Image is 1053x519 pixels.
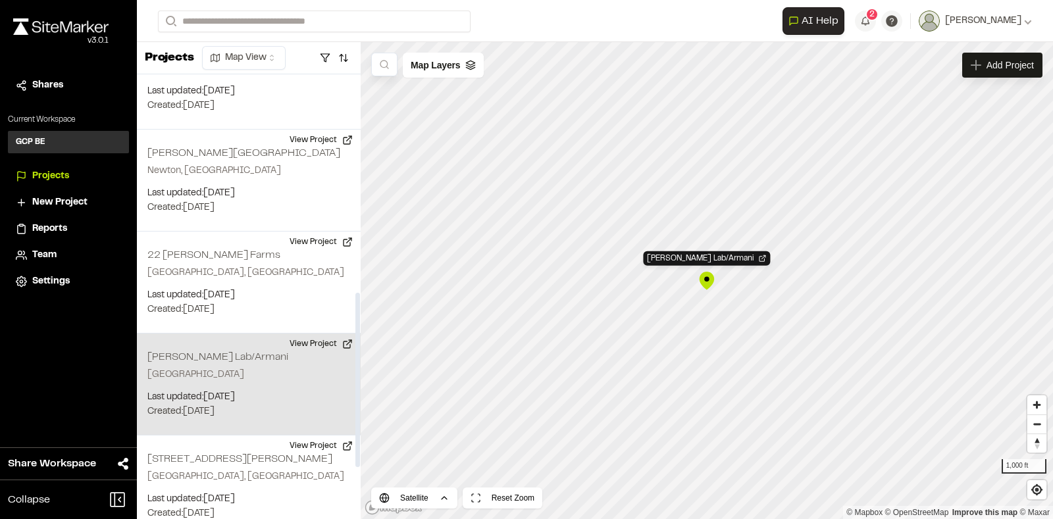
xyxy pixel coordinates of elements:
[1019,508,1050,517] a: Maxar
[1027,395,1046,414] button: Zoom in
[987,59,1034,72] span: Add Project
[147,368,350,382] p: [GEOGRAPHIC_DATA]
[32,78,63,93] span: Shares
[16,274,121,289] a: Settings
[32,222,67,236] span: Reports
[13,35,109,47] div: Oh geez...please don't...
[869,9,875,20] span: 2
[885,508,949,517] a: OpenStreetMap
[147,149,340,158] h2: [PERSON_NAME][GEOGRAPHIC_DATA]
[919,11,1032,32] button: [PERSON_NAME]
[846,508,883,517] a: Mapbox
[16,248,121,262] a: Team
[411,58,460,72] span: Map Layers
[282,232,361,253] button: View Project
[16,169,121,184] a: Projects
[1027,414,1046,433] button: Zoom out
[643,251,770,266] div: Open Project
[855,11,876,32] button: 2
[158,11,182,32] button: Search
[8,114,129,126] p: Current Workspace
[282,334,361,355] button: View Project
[952,508,1017,517] a: Map feedback
[371,487,457,508] button: Satellite
[145,49,194,67] p: Projects
[32,169,69,184] span: Projects
[1027,480,1046,499] button: Find my location
[147,288,350,303] p: Last updated: [DATE]
[783,7,850,35] div: Open AI Assistant
[147,164,350,178] p: Newton, [GEOGRAPHIC_DATA]
[16,195,121,210] a: New Project
[147,251,280,260] h2: 22 [PERSON_NAME] Farms
[16,136,45,148] h3: GCP BE
[16,222,121,236] a: Reports
[147,405,350,419] p: Created: [DATE]
[147,455,332,464] h2: [STREET_ADDRESS][PERSON_NAME]
[147,201,350,215] p: Created: [DATE]
[147,186,350,201] p: Last updated: [DATE]
[365,500,423,515] a: Mapbox logo
[361,42,1053,519] canvas: Map
[147,303,350,317] p: Created: [DATE]
[13,18,109,35] img: rebrand.png
[32,195,88,210] span: New Project
[32,274,70,289] span: Settings
[463,487,542,508] button: Reset Zoom
[147,266,350,280] p: [GEOGRAPHIC_DATA], [GEOGRAPHIC_DATA]
[282,435,361,457] button: View Project
[697,271,717,291] div: Map marker
[1027,433,1046,453] button: Reset bearing to north
[32,248,57,262] span: Team
[147,84,350,99] p: Last updated: [DATE]
[147,390,350,405] p: Last updated: [DATE]
[8,492,50,508] span: Collapse
[945,14,1021,28] span: [PERSON_NAME]
[147,492,350,507] p: Last updated: [DATE]
[147,99,350,113] p: Created: [DATE]
[802,13,838,29] span: AI Help
[282,130,361,151] button: View Project
[919,11,940,32] img: User
[1002,459,1046,474] div: 1,000 ft
[147,353,288,362] h2: [PERSON_NAME] Lab/Armani
[8,456,96,472] span: Share Workspace
[783,7,844,35] button: Open AI Assistant
[16,78,121,93] a: Shares
[147,470,350,484] p: [GEOGRAPHIC_DATA], [GEOGRAPHIC_DATA]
